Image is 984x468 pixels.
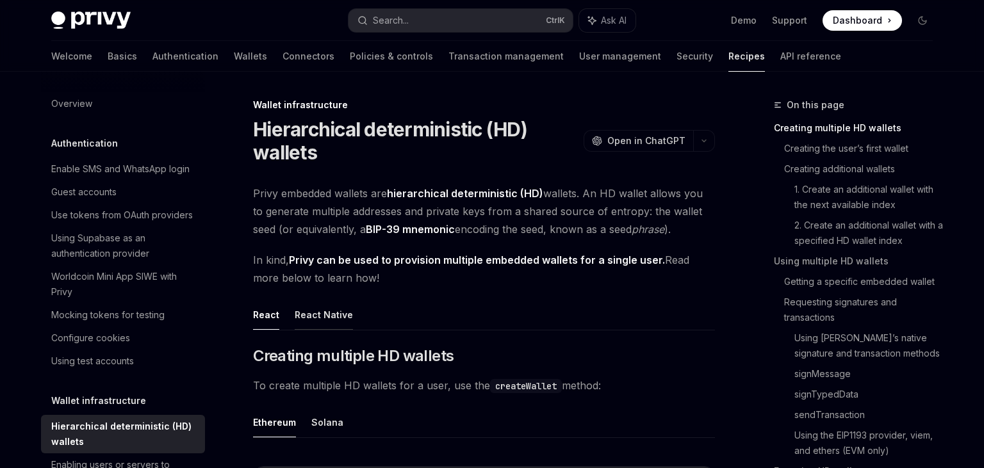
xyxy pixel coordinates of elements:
[253,251,715,287] span: In kind, Read more below to learn how!
[41,303,205,327] a: Mocking tokens for testing
[607,134,685,147] span: Open in ChatGPT
[253,99,715,111] div: Wallet infrastructure
[295,300,353,330] button: React Native
[253,300,279,330] button: React
[253,118,578,164] h1: Hierarchical deterministic (HD) wallets
[253,346,454,366] span: Creating multiple HD wallets
[784,271,943,292] a: Getting a specific embedded wallet
[787,97,844,113] span: On this page
[774,251,943,271] a: Using multiple HD wallets
[41,265,205,303] a: Worldcoin Mini App SIWE with Privy
[51,12,131,29] img: dark logo
[774,118,943,138] a: Creating multiple HD wallets
[51,207,193,223] div: Use tokens from OAuth providers
[833,14,882,27] span: Dashboard
[51,393,146,408] h5: Wallet infrastructure
[448,41,564,72] a: Transaction management
[51,184,117,200] div: Guest accounts
[234,41,267,72] a: Wallets
[51,136,118,151] h5: Authentication
[108,41,137,72] a: Basics
[350,41,433,72] a: Policies & controls
[51,419,197,449] div: Hierarchical deterministic (HD) wallets
[387,187,543,200] strong: hierarchical deterministic (HD)
[41,181,205,204] a: Guest accounts
[51,161,190,177] div: Enable SMS and WhatsApp login
[51,353,134,369] div: Using test accounts
[579,9,635,32] button: Ask AI
[253,376,715,394] span: To create multiple HD wallets for a user, use the method:
[51,230,197,261] div: Using Supabase as an authentication provider
[41,327,205,350] a: Configure cookies
[912,10,933,31] button: Toggle dark mode
[41,227,205,265] a: Using Supabase as an authentication provider
[728,41,765,72] a: Recipes
[601,14,627,27] span: Ask AI
[794,384,943,405] a: signTypedData
[366,223,455,236] a: BIP-39 mnemonic
[283,41,334,72] a: Connectors
[41,350,205,373] a: Using test accounts
[51,41,92,72] a: Welcome
[51,307,165,323] div: Mocking tokens for testing
[772,14,807,27] a: Support
[51,96,92,111] div: Overview
[784,292,943,328] a: Requesting signatures and transactions
[794,364,943,384] a: signMessage
[731,14,757,27] a: Demo
[41,157,205,181] a: Enable SMS and WhatsApp login
[289,254,665,266] strong: Privy can be used to provision multiple embedded wallets for a single user.
[632,223,664,236] em: phrase
[546,15,565,26] span: Ctrl K
[373,13,409,28] div: Search...
[794,328,943,364] a: Using [PERSON_NAME]’s native signature and transaction methods
[823,10,902,31] a: Dashboard
[794,179,943,215] a: 1. Create an additional wallet with the next available index
[41,204,205,227] a: Use tokens from OAuth providers
[152,41,218,72] a: Authentication
[41,415,205,453] a: Hierarchical deterministic (HD) wallets
[784,138,943,159] a: Creating the user’s first wallet
[780,41,841,72] a: API reference
[41,92,205,115] a: Overview
[253,184,715,238] span: Privy embedded wallets are wallets. An HD wallet allows you to generate multiple addresses and pr...
[579,41,661,72] a: User management
[253,407,296,437] button: Ethereum
[794,425,943,461] a: Using the EIP1193 provider, viem, and ethers (EVM only)
[794,405,943,425] a: sendTransaction
[676,41,713,72] a: Security
[311,407,343,437] button: Solana
[584,130,693,152] button: Open in ChatGPT
[794,215,943,251] a: 2. Create an additional wallet with a specified HD wallet index
[784,159,943,179] a: Creating additional wallets
[348,9,573,32] button: Search...CtrlK
[51,330,130,346] div: Configure cookies
[51,269,197,300] div: Worldcoin Mini App SIWE with Privy
[490,379,562,393] code: createWallet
